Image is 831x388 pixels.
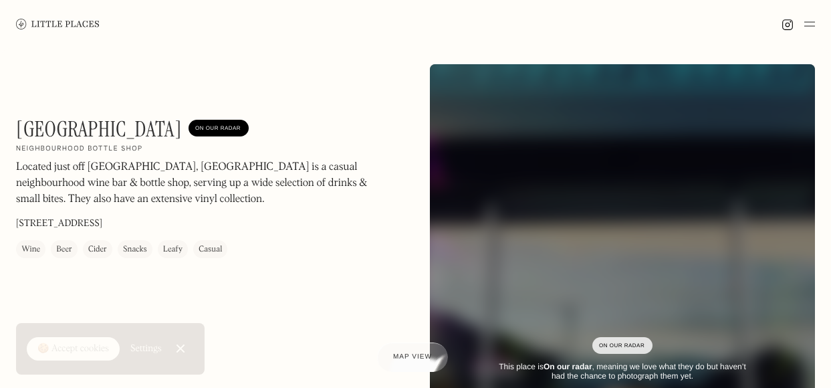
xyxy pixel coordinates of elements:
[88,243,107,256] div: Cider
[167,335,194,362] a: Close Cookie Popup
[16,144,142,154] h2: Neighbourhood bottle shop
[491,362,753,381] div: This place is , meaning we love what they do but haven’t had the chance to photograph them yet.
[16,116,182,142] h1: [GEOGRAPHIC_DATA]
[16,159,377,207] p: Located just off [GEOGRAPHIC_DATA], [GEOGRAPHIC_DATA] is a casual neighbourhood wine bar & bottle...
[130,334,162,364] a: Settings
[199,243,222,256] div: Casual
[180,349,181,349] div: Close Cookie Popup
[123,243,147,256] div: Snacks
[27,337,120,361] a: 🍪 Accept cookies
[21,243,40,256] div: Wine
[599,339,646,353] div: On Our Radar
[163,243,183,256] div: Leafy
[377,343,448,372] a: Map view
[37,343,109,356] div: 🍪 Accept cookies
[56,243,72,256] div: Beer
[195,122,242,135] div: On Our Radar
[393,353,432,361] span: Map view
[16,217,102,231] p: [STREET_ADDRESS]
[544,362,592,371] strong: On our radar
[130,344,162,353] div: Settings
